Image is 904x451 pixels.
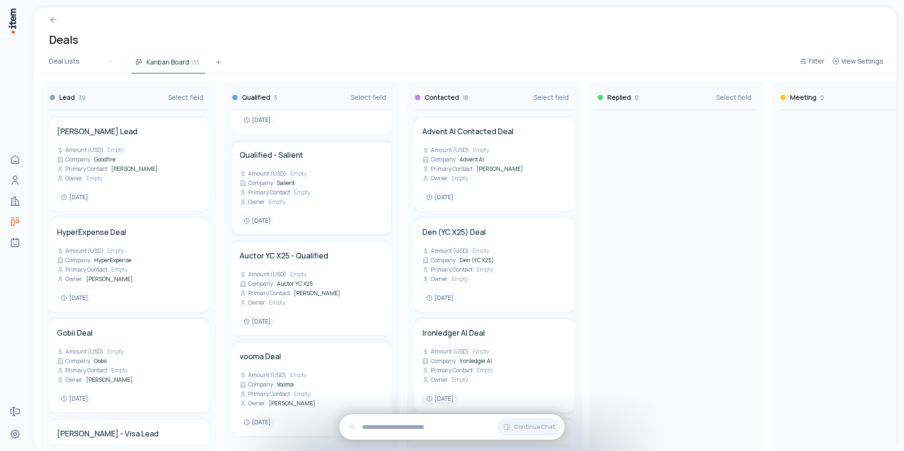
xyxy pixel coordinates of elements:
span: Owner [65,376,82,384]
h3: Lead [59,93,75,102]
span: Amount (USD) [65,348,104,355]
span: Empty [269,299,285,306]
span: Primary Contact [65,165,107,173]
span: Select field [716,93,751,102]
span: Empty [476,367,493,374]
div: [DATE] [422,292,457,304]
span: Company [65,357,90,365]
span: Empty [107,146,124,154]
div: [PERSON_NAME] [240,400,315,407]
div: [PERSON_NAME] LeadAmount (USD)EmptyCompanyGoodfirePrimary Contact[PERSON_NAME]OwnerEmpty[DATE] [49,118,209,211]
h4: [PERSON_NAME] Lead [57,126,137,137]
div: Advent AI [422,156,484,163]
span: Owner [65,275,82,283]
span: Company [248,381,273,388]
span: 5 [274,94,277,102]
span: Amount (USD) [248,170,286,177]
span: Empty [290,170,307,177]
span: 18 [463,94,468,102]
div: [PERSON_NAME] [57,165,158,173]
div: HyperExpense [57,257,131,264]
span: Owner [248,299,265,306]
span: Owner [431,275,448,283]
span: Empty [452,175,468,182]
a: HyperExpense DealAmount (USD)EmptyCompanyHyperExpensePrimary ContactEmptyOwner[PERSON_NAME][DATE] [57,226,201,304]
div: Den (YC X25) DealAmount (USD)EmptyCompanyDen (YC X25)Primary ContactEmptyOwnerEmpty[DATE] [414,218,574,312]
span: Empty [294,189,310,196]
a: Settings [6,425,24,443]
div: [DATE] [57,393,92,404]
a: [PERSON_NAME] LeadAmount (USD)EmptyCompanyGoodfirePrimary Contact[PERSON_NAME]OwnerEmpty[DATE] [57,126,201,203]
div: Gobii [57,357,107,365]
span: Primary Contact [248,390,290,398]
h4: Ironledger AI Deal [422,327,485,338]
span: Primary Contact [248,290,290,297]
span: Empty [294,390,310,398]
a: vooma DealAmount (USD)EmptyCompanyVoomaPrimary ContactEmptyOwner[PERSON_NAME][DATE] [240,351,384,428]
span: Company [431,156,456,163]
span: Empty [86,175,103,182]
span: Amount (USD) [65,146,104,154]
span: Filter [809,56,824,66]
span: Company [248,280,273,288]
span: Kanban Board [146,57,189,67]
span: Select field [533,93,569,102]
div: Ironledger AI DealAmount (USD)EmptyCompanyIronledger AIPrimary ContactEmptyOwnerEmpty[DATE] [414,319,574,412]
div: [PERSON_NAME] [240,290,340,297]
span: Amount (USD) [431,146,469,154]
a: Advent AI Contacted DealAmount (USD)EmptyCompanyAdvent AIPrimary Contact[PERSON_NAME]OwnerEmpty[D... [422,126,566,203]
div: Auctor YC X25 - QualifiedAmount (USD)EmptyCompanyAuctor YC X25Primary Contact[PERSON_NAME]OwnerEm... [232,242,392,335]
span: Empty [269,198,285,206]
span: Company [431,257,456,264]
div: Goodfire [57,156,115,163]
h4: Auctor YC X25 - Qualified [240,250,328,261]
span: Empty [290,371,307,379]
div: Lead39Select field [49,89,209,110]
div: Den (YC X25) [422,257,494,264]
span: Empty [107,348,124,355]
span: Primary Contact [431,367,473,374]
h3: Replied [607,93,631,102]
div: [PERSON_NAME] [57,376,133,384]
div: [PERSON_NAME] [422,165,523,173]
div: [PERSON_NAME] [57,275,133,283]
div: Contacted18Select field [414,89,574,110]
a: Qualified - SalientAmount (USD)EmptyCompanySalientPrimary ContactEmptyOwnerEmpty[DATE] [240,149,384,226]
span: Primary Contact [248,189,290,196]
div: Vooma [240,381,294,388]
h3: Qualified [242,93,270,102]
a: Agents [6,233,24,252]
a: Companies [6,192,24,210]
a: Gobii DealAmount (USD)EmptyCompanyGobiiPrimary ContactEmptyOwner[PERSON_NAME][DATE] [57,327,201,404]
div: [DATE] [240,114,274,126]
span: Empty [111,367,128,374]
span: Owner [431,175,448,182]
div: Qualified - SalientAmount (USD)EmptyCompanySalientPrimary ContactEmptyOwnerEmpty[DATE] [232,141,392,234]
span: Empty [476,266,493,274]
div: [DATE] [240,316,274,327]
div: [DATE] [240,417,274,428]
span: Amount (USD) [248,271,286,278]
div: [DATE] [57,292,92,304]
h3: Meeting [790,93,816,102]
h4: Advent AI Contacted Deal [422,126,514,137]
span: Company [65,156,90,163]
a: Den (YC X25) DealAmount (USD)EmptyCompanyDen (YC X25)Primary ContactEmptyOwnerEmpty[DATE] [422,226,566,304]
span: Amount (USD) [248,371,286,379]
img: Item Brain Logo [8,8,17,34]
span: Empty [290,271,307,278]
a: deals [6,212,24,231]
span: Empty [111,266,128,274]
span: Empty [452,376,468,384]
div: Gobii DealAmount (USD)EmptyCompanyGobiiPrimary ContactEmptyOwner[PERSON_NAME][DATE] [49,319,209,412]
h4: HyperExpense Deal [57,226,126,238]
button: View Settings [828,56,887,72]
a: Ironledger AI DealAmount (USD)EmptyCompanyIronledger AIPrimary ContactEmptyOwnerEmpty[DATE] [422,327,566,404]
h1: Deals [49,32,78,47]
div: [DATE] [422,393,457,404]
span: 0 [635,94,638,102]
div: Replied0Select field [597,89,757,110]
div: vooma DealAmount (USD)EmptyCompanyVoomaPrimary ContactEmptyOwner[PERSON_NAME][DATE] [232,343,392,436]
span: Amount (USD) [431,348,469,355]
span: 0 [820,94,824,102]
